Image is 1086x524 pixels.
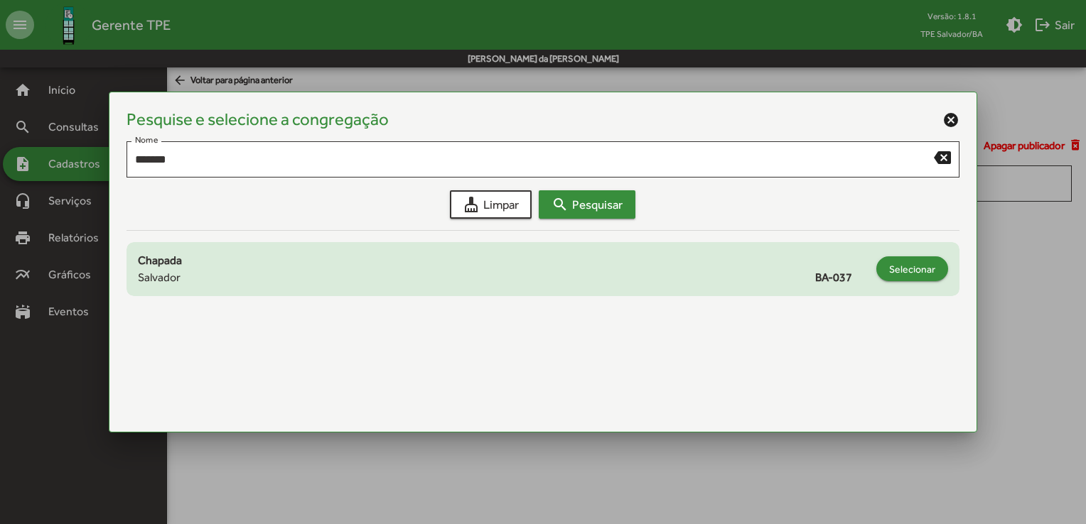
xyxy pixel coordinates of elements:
span: Selecionar [889,256,935,282]
span: BA-037 [815,269,869,286]
button: Pesquisar [539,190,635,219]
mat-icon: cleaning_services [463,196,480,213]
mat-icon: cancel [942,111,959,129]
h4: Pesquise e selecione a congregação [127,109,389,130]
mat-icon: backspace [934,148,951,165]
span: Chapada [138,253,182,267]
span: Salvador [138,269,181,286]
button: Selecionar [876,256,948,281]
mat-icon: search [552,196,569,213]
span: Limpar [463,192,519,217]
span: Pesquisar [552,192,623,217]
button: Limpar [450,190,532,219]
